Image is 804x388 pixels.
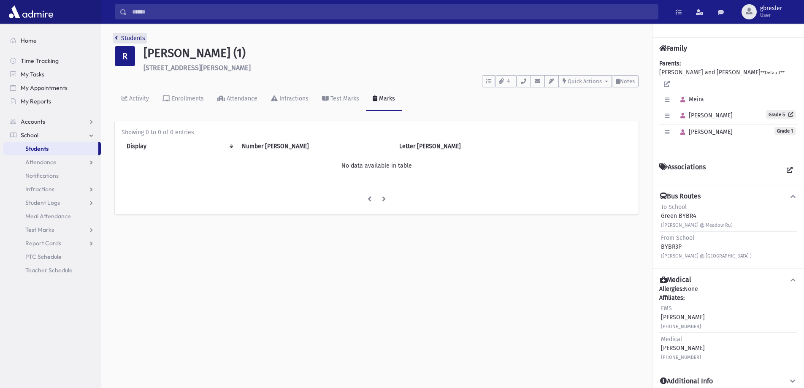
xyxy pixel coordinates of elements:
span: Meal Attendance [25,212,71,220]
small: [PHONE_NUMBER] [661,324,701,329]
a: Home [3,34,101,47]
button: Notes [612,75,639,87]
div: Infractions [278,95,309,102]
span: Teacher Schedule [25,266,73,274]
a: PTC Schedule [3,250,101,263]
span: Quick Actions [568,78,602,84]
span: Home [21,37,37,44]
div: [PERSON_NAME] [661,335,705,361]
span: Grade 1 [774,127,796,135]
span: [PERSON_NAME] [677,112,733,119]
button: 4 [495,75,516,87]
b: Allergies: [659,285,684,293]
span: Student Logs [25,199,60,206]
img: AdmirePro [7,3,55,20]
input: Search [127,4,658,19]
span: gbresler [760,5,782,12]
span: 4 [505,78,512,85]
a: Infractions [264,87,315,111]
div: [PERSON_NAME] and [PERSON_NAME] [659,59,797,149]
a: Time Tracking [3,54,101,68]
a: My Reports [3,95,101,108]
div: None [659,285,797,363]
a: Students [3,142,98,155]
span: Notes [620,78,635,84]
span: Accounts [21,118,45,125]
span: User [760,12,782,19]
h4: Bus Routes [660,192,701,201]
span: Attendance [25,158,57,166]
span: Meira [677,96,704,103]
th: Letter Mark [394,137,531,156]
span: Medical [661,336,682,343]
a: View all Associations [782,163,797,178]
div: BYBR3P [661,233,752,260]
div: Marks [377,95,395,102]
span: [PERSON_NAME] [677,128,733,136]
small: ([PERSON_NAME] @ Meadow Ru) [661,222,733,228]
div: Activity [127,95,149,102]
small: [PHONE_NUMBER] [661,355,701,360]
span: My Tasks [21,71,44,78]
h4: Associations [659,163,706,178]
span: From School [661,234,694,241]
h4: Family [659,44,687,52]
a: Attendance [3,155,101,169]
span: My Reports [21,98,51,105]
a: Test Marks [315,87,366,111]
span: Students [25,145,49,152]
a: Attendance [211,87,264,111]
td: No data available in table [122,156,632,175]
span: Infractions [25,185,54,193]
h6: [STREET_ADDRESS][PERSON_NAME] [143,64,639,72]
div: Enrollments [170,95,204,102]
span: EMS [661,305,672,312]
span: To School [661,203,687,211]
div: Showing 0 to 0 of 0 entries [122,128,632,137]
a: Teacher Schedule [3,263,101,277]
span: Time Tracking [21,57,59,65]
a: Meal Attendance [3,209,101,223]
a: Student Logs [3,196,101,209]
span: My Appointments [21,84,68,92]
a: Report Cards [3,236,101,250]
span: Test Marks [25,226,54,233]
h1: [PERSON_NAME] (1) [143,46,639,60]
a: Test Marks [3,223,101,236]
h4: Medical [660,276,691,285]
a: Infractions [3,182,101,196]
nav: breadcrumb [115,34,145,46]
a: Activity [115,87,156,111]
div: [PERSON_NAME] [661,304,705,331]
span: Notifications [25,172,59,179]
b: Affiliates: [659,294,685,301]
a: Enrollments [156,87,211,111]
span: School [21,131,38,139]
b: Parents: [659,60,681,67]
button: Quick Actions [559,75,612,87]
th: Display [122,137,237,156]
th: Number Mark [237,137,394,156]
span: Report Cards [25,239,61,247]
button: Additional Info [659,377,797,386]
div: Attendance [225,95,257,102]
a: Accounts [3,115,101,128]
a: My Tasks [3,68,101,81]
a: Marks [366,87,402,111]
div: Test Marks [329,95,359,102]
a: Notifications [3,169,101,182]
a: School [3,128,101,142]
div: Green BYBR4 [661,203,733,229]
a: Students [115,35,145,42]
button: Medical [659,276,797,285]
span: PTC Schedule [25,253,62,260]
div: R [115,46,135,66]
small: ([PERSON_NAME] @ [GEOGRAPHIC_DATA] ) [661,253,752,259]
a: Grade 5 [766,110,796,119]
h4: Additional Info [660,377,713,386]
a: My Appointments [3,81,101,95]
button: Bus Routes [659,192,797,201]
